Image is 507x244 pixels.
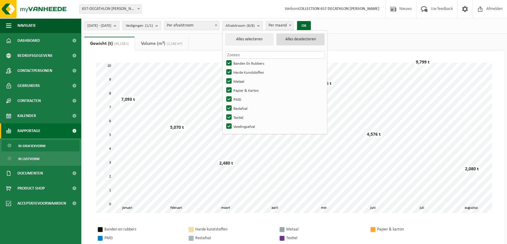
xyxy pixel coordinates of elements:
span: Vestigingen [126,21,153,30]
span: Contracten [17,93,41,108]
label: Metaal [225,77,324,86]
div: 9,799 t [414,59,431,65]
button: OK [297,21,311,31]
button: Alles deselecteren [276,33,325,45]
span: (1,140 m³) [165,42,182,46]
div: 5,070 t [169,125,185,131]
span: Navigatie [17,18,36,33]
span: Gebruikers [17,78,40,93]
input: Zoeken [225,51,325,59]
div: 7,093 t [120,97,136,103]
label: Restafval [225,104,324,113]
span: Bedrijfsgegevens [17,48,52,63]
a: Volume (m³) [135,37,188,51]
a: In lijstvorm [1,153,79,164]
span: Kalender [17,108,36,123]
span: Product Shop [17,181,45,196]
span: (45,158 t) [113,42,129,46]
label: PMD [225,95,324,104]
div: Textiel [286,234,364,242]
div: Metaal [286,226,364,233]
label: Harde Kunststoffen [225,68,324,77]
span: In lijstvorm [18,153,39,165]
button: Afvalstroom(8/8) [222,21,263,30]
div: Papier & karton [377,226,455,233]
label: Voedingsafval [225,122,324,131]
count: (1/1) [145,24,153,28]
div: 2,080 t [463,166,480,172]
span: Per maand [266,21,293,30]
label: Banden En Rubbers [225,59,324,68]
span: 657-DECATHLON OLEN - OLEN [79,5,142,14]
strong: COLLECTION 657 DECATHLON [PERSON_NAME] [298,7,379,11]
span: 657-DECATHLON OLEN - OLEN [79,5,142,13]
span: Dashboard [17,33,40,48]
count: (8/8) [247,24,255,28]
span: [DATE] - [DATE] [87,21,111,30]
span: Contactpersonen [17,63,52,78]
span: In grafiekvorm [18,140,45,152]
span: Documenten [17,166,43,181]
button: Alles selecteren [225,33,274,45]
div: Banden en rubbers [104,226,182,233]
button: Vestigingen(1/1) [122,21,161,30]
label: Papier & Karton [225,86,324,95]
label: Textiel [225,113,324,122]
span: Per afvalstroom [164,21,219,30]
a: In grafiekvorm [1,140,79,151]
div: Restafval [195,234,273,242]
span: Rapportage [17,123,40,138]
span: Afvalstroom [226,21,255,30]
span: Per afvalstroom [164,21,219,30]
a: Gewicht (t) [84,37,135,51]
span: Per maand [266,21,293,30]
div: Harde kunststoffen [195,226,273,233]
div: PMD [104,234,182,242]
div: 2,480 t [218,160,235,166]
span: Acceptatievoorwaarden [17,196,66,211]
div: 4,576 t [365,131,382,137]
button: [DATE] - [DATE] [84,21,119,30]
